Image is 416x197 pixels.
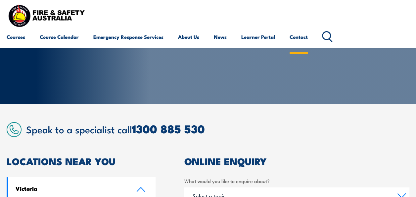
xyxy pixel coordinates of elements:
h2: Speak to a specialist call [26,123,409,135]
h2: ONLINE ENQUIRY [184,157,409,165]
a: News [214,29,227,45]
a: Courses [7,29,25,45]
a: Contact [290,29,308,45]
a: Course Calendar [40,29,79,45]
a: Learner Portal [241,29,275,45]
label: What would you like to enquire about? [184,177,409,185]
a: Emergency Response Services [93,29,163,45]
a: 1300 885 530 [132,120,205,137]
h4: Victoria [16,185,126,192]
h2: LOCATIONS NEAR YOU [7,157,156,165]
a: About Us [178,29,199,45]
